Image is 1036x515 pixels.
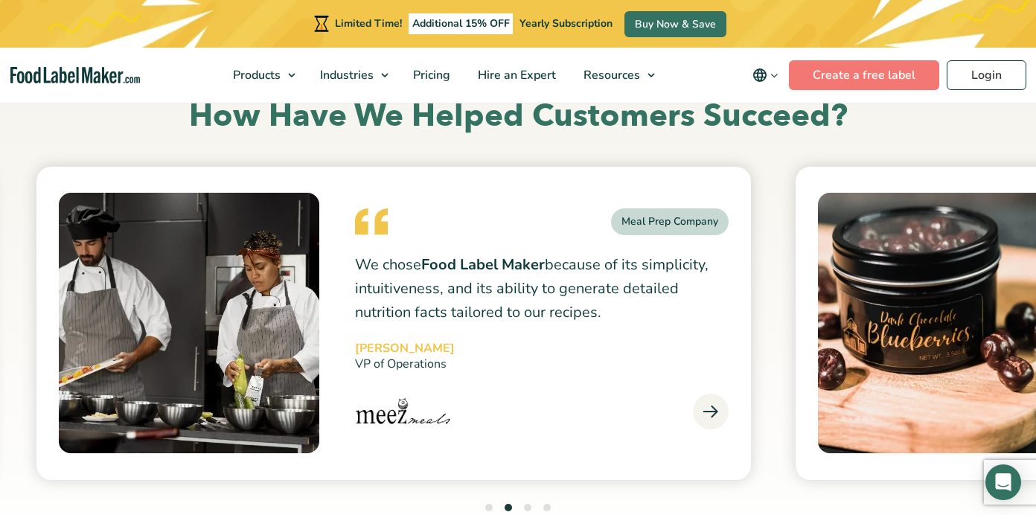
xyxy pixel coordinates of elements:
[68,96,968,137] h2: How Have We Helped Customers Succeed?
[505,504,512,511] button: 2 of 4
[316,67,375,83] span: Industries
[473,67,557,83] span: Hire an Expert
[789,60,939,90] a: Create a free label
[485,504,493,511] button: 1 of 4
[947,60,1026,90] a: Login
[355,342,455,354] cite: [PERSON_NAME]
[421,255,545,275] strong: Food Label Maker
[307,48,396,103] a: Industries
[335,16,402,31] span: Limited Time!
[543,504,551,511] button: 4 of 4
[36,167,751,480] a: Meal Prep Company We choseFood Label Makerbecause of its simplicity, intuitiveness, and its abili...
[409,67,452,83] span: Pricing
[579,67,642,83] span: Resources
[228,67,282,83] span: Products
[985,464,1021,500] div: Open Intercom Messenger
[570,48,662,103] a: Resources
[519,16,613,31] span: Yearly Subscription
[355,253,729,324] p: We chose because of its simplicity, intuitiveness, and its ability to generate detailed nutrition...
[611,208,729,234] div: Meal Prep Company
[464,48,566,103] a: Hire an Expert
[400,48,461,103] a: Pricing
[409,13,514,34] span: Additional 15% OFF
[355,358,455,370] small: VP of Operations
[624,11,726,37] a: Buy Now & Save
[220,48,303,103] a: Products
[524,504,531,511] button: 3 of 4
